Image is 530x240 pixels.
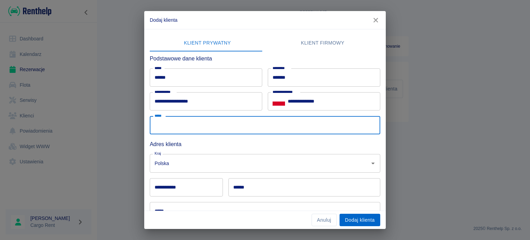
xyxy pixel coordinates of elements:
[155,151,161,156] label: Kraj
[150,140,380,148] h6: Adres klienta
[150,54,380,63] h6: Podstawowe dane klienta
[340,214,380,227] button: Dodaj klienta
[273,96,285,107] button: Select country
[144,11,386,29] h2: Dodaj klienta
[150,35,265,51] button: Klient prywatny
[150,35,380,51] div: lab API tabs example
[312,214,337,227] button: Anuluj
[265,35,380,51] button: Klient firmowy
[368,159,378,168] button: Otwórz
